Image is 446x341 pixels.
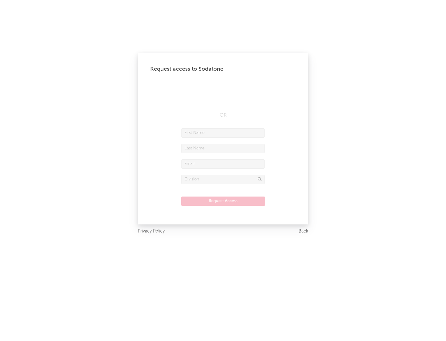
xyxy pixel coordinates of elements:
a: Privacy Policy [138,228,165,235]
button: Request Access [181,197,265,206]
a: Back [299,228,308,235]
input: Email [181,159,265,169]
input: Last Name [181,144,265,153]
div: Request access to Sodatone [150,65,296,73]
input: Division [181,175,265,184]
input: First Name [181,128,265,138]
div: OR [181,112,265,119]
